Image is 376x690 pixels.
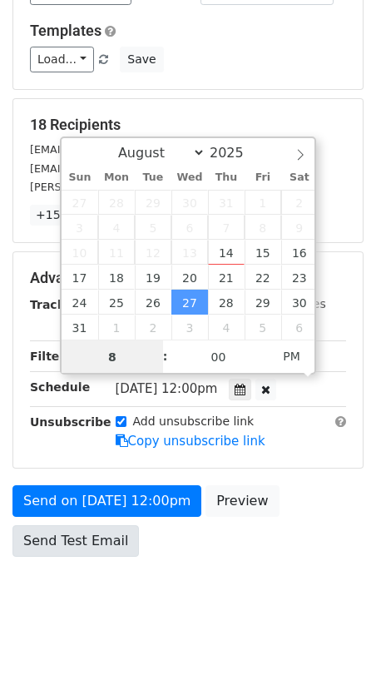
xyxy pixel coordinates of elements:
a: Send Test Email [12,525,139,557]
span: August 22, 2025 [245,265,281,290]
span: September 1, 2025 [98,315,135,340]
small: [PERSON_NAME][EMAIL_ADDRESS][DOMAIN_NAME] [30,181,304,193]
button: Save [120,47,163,72]
small: [EMAIL_ADDRESS][DOMAIN_NAME] [30,162,215,175]
input: Year [205,145,265,161]
a: Send on [DATE] 12:00pm [12,485,201,517]
h5: Advanced [30,269,346,287]
span: August 9, 2025 [281,215,318,240]
span: July 31, 2025 [208,190,245,215]
span: Thu [208,172,245,183]
label: UTM Codes [260,295,325,313]
span: August 12, 2025 [135,240,171,265]
span: August 2, 2025 [281,190,318,215]
a: +15 more [30,205,100,226]
span: July 30, 2025 [171,190,208,215]
span: August 27, 2025 [171,290,208,315]
span: August 5, 2025 [135,215,171,240]
span: : [163,340,168,373]
span: August 16, 2025 [281,240,318,265]
small: [EMAIL_ADDRESS][DOMAIN_NAME] [30,143,215,156]
span: August 4, 2025 [98,215,135,240]
span: July 27, 2025 [62,190,98,215]
span: August 31, 2025 [62,315,98,340]
strong: Schedule [30,380,90,394]
span: [DATE] 12:00pm [116,381,218,396]
input: Hour [62,340,163,374]
span: September 2, 2025 [135,315,171,340]
span: August 10, 2025 [62,240,98,265]
span: Sat [281,172,318,183]
strong: Tracking [30,298,86,311]
span: July 28, 2025 [98,190,135,215]
span: August 23, 2025 [281,265,318,290]
span: August 8, 2025 [245,215,281,240]
span: August 25, 2025 [98,290,135,315]
span: Click to toggle [269,340,314,373]
span: Fri [245,172,281,183]
span: September 5, 2025 [245,315,281,340]
strong: Filters [30,350,72,363]
span: August 13, 2025 [171,240,208,265]
span: August 3, 2025 [62,215,98,240]
a: Preview [205,485,279,517]
iframe: Chat Widget [293,610,376,690]
span: Tue [135,172,171,183]
a: Copy unsubscribe link [116,434,265,449]
span: September 4, 2025 [208,315,245,340]
span: August 1, 2025 [245,190,281,215]
span: August 18, 2025 [98,265,135,290]
span: Mon [98,172,135,183]
span: August 19, 2025 [135,265,171,290]
span: Sun [62,172,98,183]
span: September 3, 2025 [171,315,208,340]
span: August 21, 2025 [208,265,245,290]
a: Templates [30,22,101,39]
span: August 20, 2025 [171,265,208,290]
a: Load... [30,47,94,72]
label: Add unsubscribe link [133,413,255,430]
input: Minute [168,340,270,374]
span: July 29, 2025 [135,190,171,215]
span: August 15, 2025 [245,240,281,265]
span: August 14, 2025 [208,240,245,265]
span: August 6, 2025 [171,215,208,240]
span: August 24, 2025 [62,290,98,315]
span: August 28, 2025 [208,290,245,315]
span: August 29, 2025 [245,290,281,315]
span: August 11, 2025 [98,240,135,265]
h5: 18 Recipients [30,116,346,134]
span: August 26, 2025 [135,290,171,315]
span: August 30, 2025 [281,290,318,315]
span: Wed [171,172,208,183]
span: September 6, 2025 [281,315,318,340]
span: August 7, 2025 [208,215,245,240]
strong: Unsubscribe [30,415,111,429]
span: August 17, 2025 [62,265,98,290]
